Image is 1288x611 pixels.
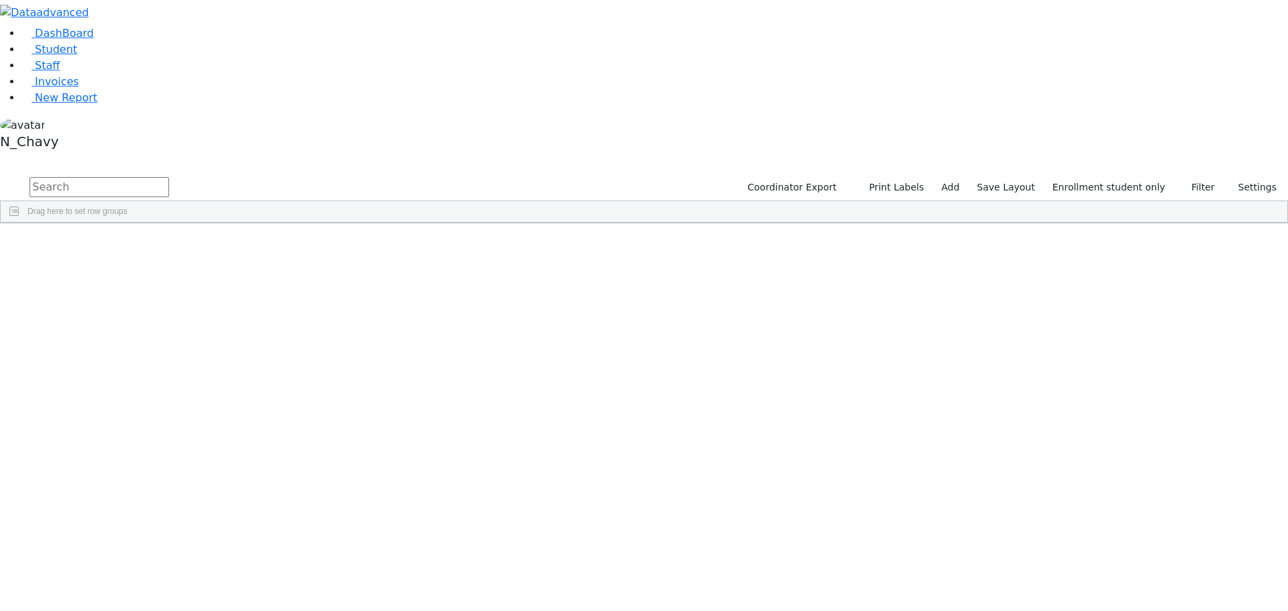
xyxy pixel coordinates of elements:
[1174,177,1221,198] button: Filter
[21,59,60,72] a: Staff
[1046,177,1171,198] label: Enrollment student only
[35,43,77,56] span: Student
[35,91,97,104] span: New Report
[21,91,97,104] a: New Report
[21,75,79,88] a: Invoices
[935,177,965,198] a: Add
[35,59,60,72] span: Staff
[35,27,94,40] span: DashBoard
[21,27,94,40] a: DashBoard
[28,207,127,216] span: Drag here to set row groups
[35,75,79,88] span: Invoices
[853,177,930,198] button: Print Labels
[739,177,843,198] button: Coordinator Export
[30,177,169,197] input: Search
[1221,177,1283,198] button: Settings
[971,177,1040,198] button: Save Layout
[21,43,77,56] a: Student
